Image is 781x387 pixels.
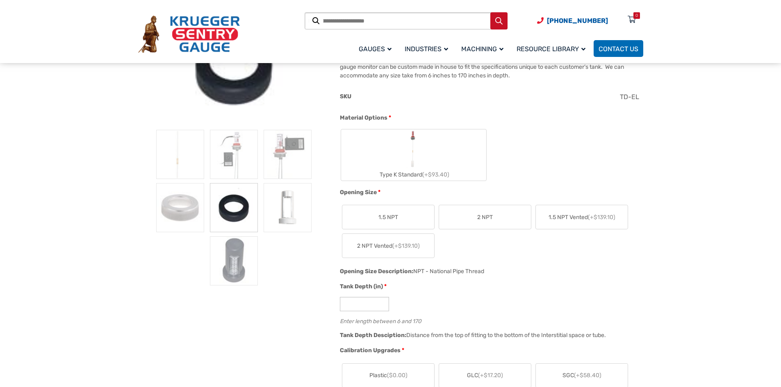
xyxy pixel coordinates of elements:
[340,93,351,100] span: SKU
[562,371,601,380] span: SGC
[588,214,615,221] span: (+$139.10)
[210,236,258,285] img: Leak Type K Gauge - Image 7
[354,39,400,58] a: Gauges
[517,45,585,53] span: Resource Library
[359,45,392,53] span: Gauges
[456,39,512,58] a: Machining
[341,129,486,181] label: Type K Standard
[264,130,312,179] img: Leak Type K Gauge - Image 3
[210,183,258,232] img: Leak Type K Gauge - Image 5
[138,16,240,53] img: Krueger Sentry Gauge
[156,130,204,179] img: Leak Detection Gauge
[341,169,486,181] div: Type K Standard
[340,283,383,290] span: Tank Depth (in)
[389,113,391,122] abbr: required
[549,213,615,222] span: 1.5 NPT Vented
[340,316,639,324] div: Enter length between 6 and 170
[405,45,448,53] span: Industries
[512,39,594,58] a: Resource Library
[477,213,493,222] span: 2 NPT
[392,242,420,249] span: (+$139.10)
[340,268,413,275] span: Opening Size Description:
[467,371,503,380] span: GLC
[402,346,404,355] abbr: required
[340,347,401,354] span: Calibration Upgrades
[537,16,608,26] a: Phone Number (920) 434-8860
[378,188,380,197] abbr: required
[635,12,638,19] div: 0
[340,189,377,196] span: Opening Size
[384,282,387,291] abbr: required
[405,129,421,169] img: Leak Detection Gauge
[156,183,204,232] img: Leak Type K Gauge - Image 4
[594,40,643,57] a: Contact Us
[620,93,639,101] span: TD-EL
[422,171,449,178] span: (+$93.40)
[599,45,638,53] span: Contact Us
[378,213,398,222] span: 1.5 NPT
[478,372,503,379] span: (+$17.20)
[264,183,312,232] img: ALG-OF
[406,332,606,339] div: Distance from the top of fitting to the bottom of the Interstitial space or tube.
[413,268,484,275] div: NPT - National Pipe Thread
[340,332,406,339] span: Tank Depth Desciption:
[210,130,258,179] img: Leak Type K Gauge - Image 2
[400,39,456,58] a: Industries
[387,372,408,379] span: ($0.00)
[309,14,323,28] a: View full-screen image gallery
[461,45,503,53] span: Machining
[547,17,608,25] span: [PHONE_NUMBER]
[357,242,420,250] span: 2 NPT Vented
[340,114,387,121] span: Material Options
[369,371,408,380] span: Plastic
[185,7,282,130] img: Leak Type K Gauge - Image 5
[574,372,601,379] span: (+$58.40)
